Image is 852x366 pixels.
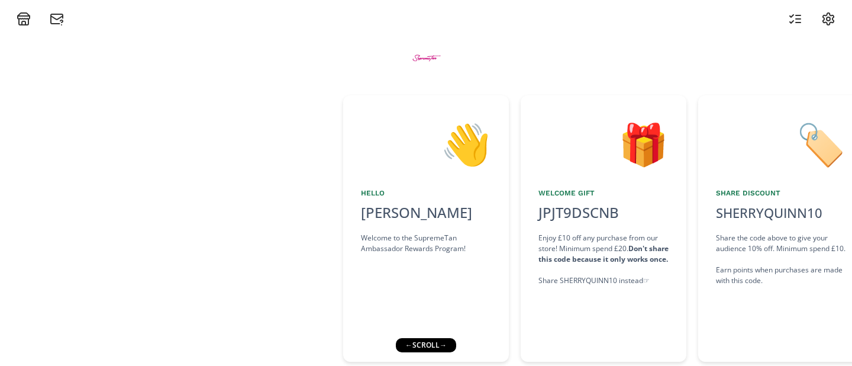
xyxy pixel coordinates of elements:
[361,233,491,254] div: Welcome to the SupremeTan Ambassador Rewards Program!
[538,243,669,264] strong: Don't share this code because it only works once.
[361,188,491,198] div: Hello
[361,113,491,174] div: 👋
[538,233,669,286] div: Enjoy £10 off any purchase from our store! Minimum spend £20. Share SHERRYQUINN10 instead ☞
[531,202,626,223] div: JPJT9DSCNB
[538,188,669,198] div: Welcome Gift
[361,202,491,223] div: [PERSON_NAME]
[404,36,448,80] img: BtZWWMaMEGZe
[396,338,456,352] div: ← scroll →
[716,113,846,174] div: 🏷️
[716,203,822,223] div: SHERRYQUINN10
[716,188,846,198] div: Share Discount
[716,233,846,286] div: Share the code above to give your audience 10% off. Minimum spend £10. Earn points when purchases...
[538,113,669,174] div: 🎁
